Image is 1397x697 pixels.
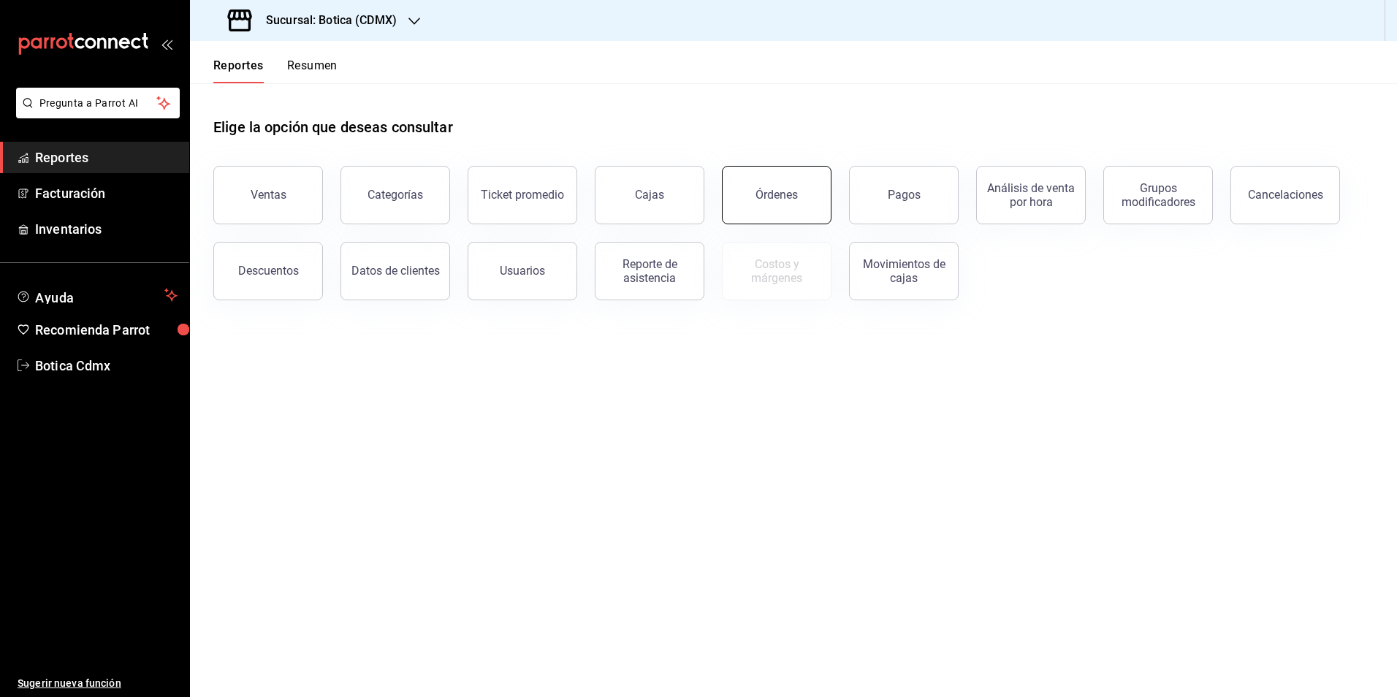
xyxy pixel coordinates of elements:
button: Pagos [849,166,959,224]
button: Pregunta a Parrot AI [16,88,180,118]
button: Contrata inventarios para ver este reporte [722,242,831,300]
h1: Elige la opción que deseas consultar [213,116,453,138]
div: Cajas [635,188,664,202]
button: open_drawer_menu [161,38,172,50]
button: Movimientos de cajas [849,242,959,300]
div: Costos y márgenes [731,257,822,285]
button: Cancelaciones [1230,166,1340,224]
div: Grupos modificadores [1113,181,1203,209]
button: Descuentos [213,242,323,300]
span: Facturación [35,183,178,203]
h3: Sucursal: Botica (CDMX) [254,12,397,29]
span: Ayuda [35,286,159,304]
button: Ticket promedio [468,166,577,224]
button: Grupos modificadores [1103,166,1213,224]
span: Inventarios [35,219,178,239]
button: Categorías [340,166,450,224]
div: Ticket promedio [481,188,564,202]
span: Recomienda Parrot [35,320,178,340]
button: Análisis de venta por hora [976,166,1086,224]
span: Botica Cdmx [35,356,178,376]
button: Usuarios [468,242,577,300]
div: Categorías [368,188,423,202]
button: Órdenes [722,166,831,224]
div: Ventas [251,188,286,202]
div: Reporte de asistencia [604,257,695,285]
button: Ventas [213,166,323,224]
div: Usuarios [500,264,545,278]
div: Órdenes [755,188,798,202]
div: Descuentos [238,264,299,278]
button: Resumen [287,58,338,83]
button: Datos de clientes [340,242,450,300]
span: Reportes [35,148,178,167]
span: Pregunta a Parrot AI [39,96,157,111]
div: Datos de clientes [351,264,440,278]
span: Sugerir nueva función [18,676,178,691]
button: Cajas [595,166,704,224]
div: Movimientos de cajas [859,257,949,285]
button: Reportes [213,58,264,83]
div: navigation tabs [213,58,338,83]
button: Reporte de asistencia [595,242,704,300]
div: Análisis de venta por hora [986,181,1076,209]
div: Pagos [888,188,921,202]
div: Cancelaciones [1248,188,1323,202]
a: Pregunta a Parrot AI [10,106,180,121]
